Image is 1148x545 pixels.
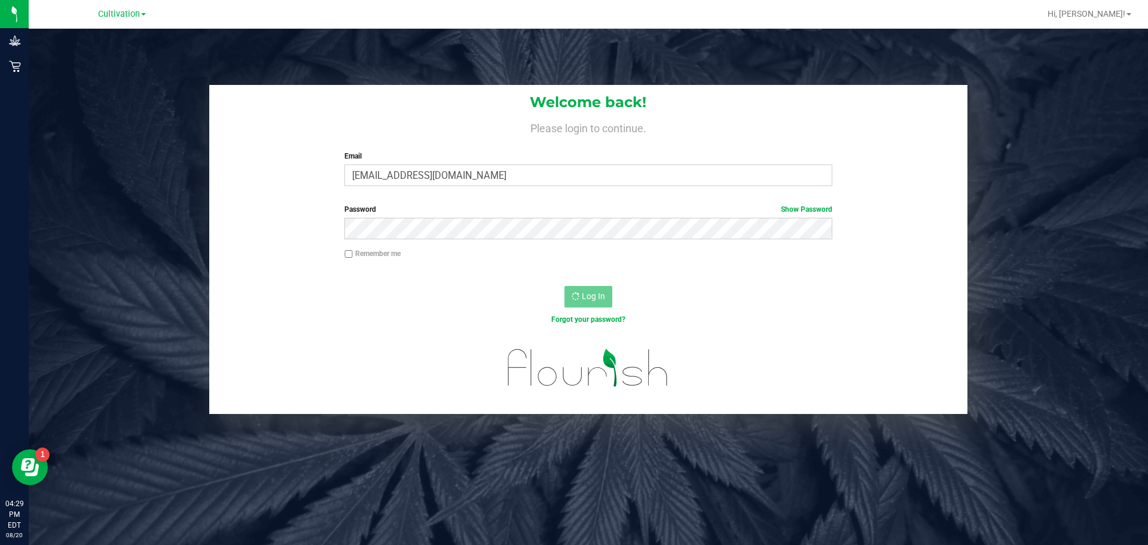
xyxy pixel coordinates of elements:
inline-svg: Grow [9,35,21,47]
img: flourish_logo.svg [493,337,683,398]
p: 04:29 PM EDT [5,498,23,531]
inline-svg: Retail [9,60,21,72]
iframe: Resource center unread badge [35,447,50,462]
span: Hi, [PERSON_NAME]! [1048,9,1125,19]
input: Remember me [344,250,353,258]
a: Show Password [781,205,832,214]
a: Forgot your password? [551,315,625,324]
iframe: Resource center [12,449,48,485]
h4: Please login to continue. [209,120,967,134]
span: Cultivation [98,9,140,19]
span: Log In [582,291,605,301]
p: 08/20 [5,531,23,540]
button: Log In [564,286,612,307]
label: Remember me [344,248,401,259]
label: Email [344,151,832,162]
h1: Welcome back! [209,95,967,110]
span: Password [344,205,376,214]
